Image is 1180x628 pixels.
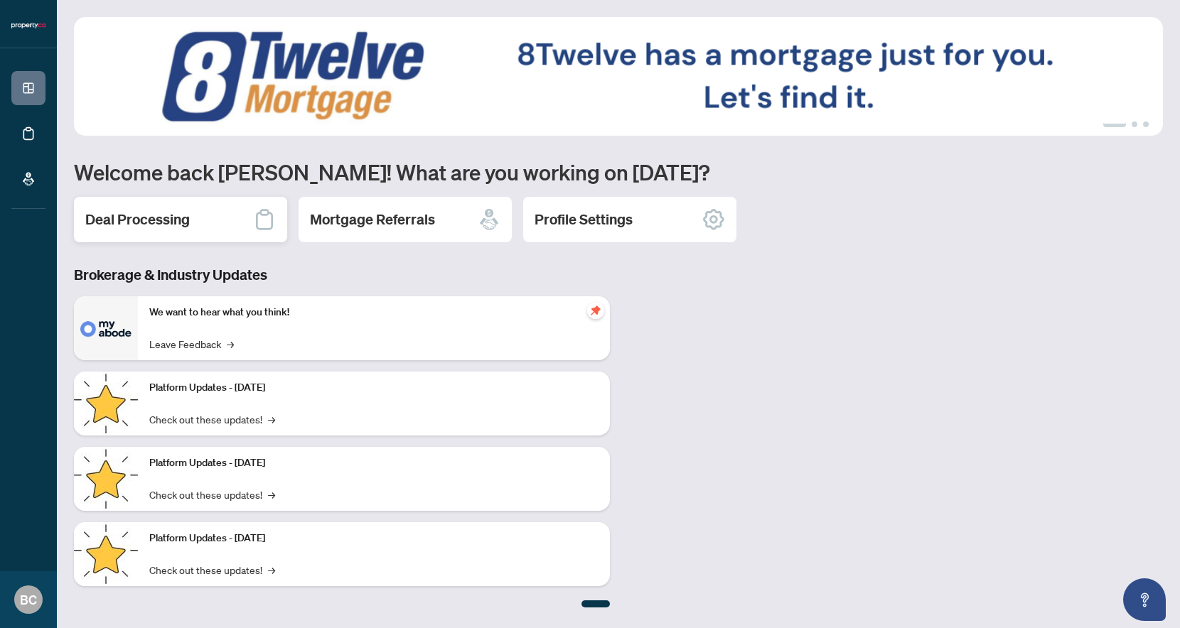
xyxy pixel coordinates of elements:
[268,562,275,578] span: →
[149,305,599,320] p: We want to hear what you think!
[149,380,599,396] p: Platform Updates - [DATE]
[85,210,190,229] h2: Deal Processing
[268,487,275,502] span: →
[74,265,610,285] h3: Brokerage & Industry Updates
[11,21,45,30] img: logo
[587,302,604,319] span: pushpin
[74,158,1163,185] h1: Welcome back [PERSON_NAME]! What are you working on [DATE]?
[1132,121,1137,127] button: 2
[20,590,37,610] span: BC
[74,296,138,360] img: We want to hear what you think!
[149,487,275,502] a: Check out these updates!→
[535,210,633,229] h2: Profile Settings
[149,336,234,352] a: Leave Feedback→
[268,411,275,427] span: →
[227,336,234,352] span: →
[149,455,599,471] p: Platform Updates - [DATE]
[74,372,138,435] img: Platform Updates - July 21, 2025
[74,447,138,511] img: Platform Updates - July 8, 2025
[310,210,435,229] h2: Mortgage Referrals
[74,522,138,586] img: Platform Updates - June 23, 2025
[1123,578,1166,621] button: Open asap
[74,17,1163,136] img: Slide 0
[149,562,275,578] a: Check out these updates!→
[1143,121,1149,127] button: 3
[149,411,275,427] a: Check out these updates!→
[1103,121,1126,127] button: 1
[149,531,599,546] p: Platform Updates - [DATE]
